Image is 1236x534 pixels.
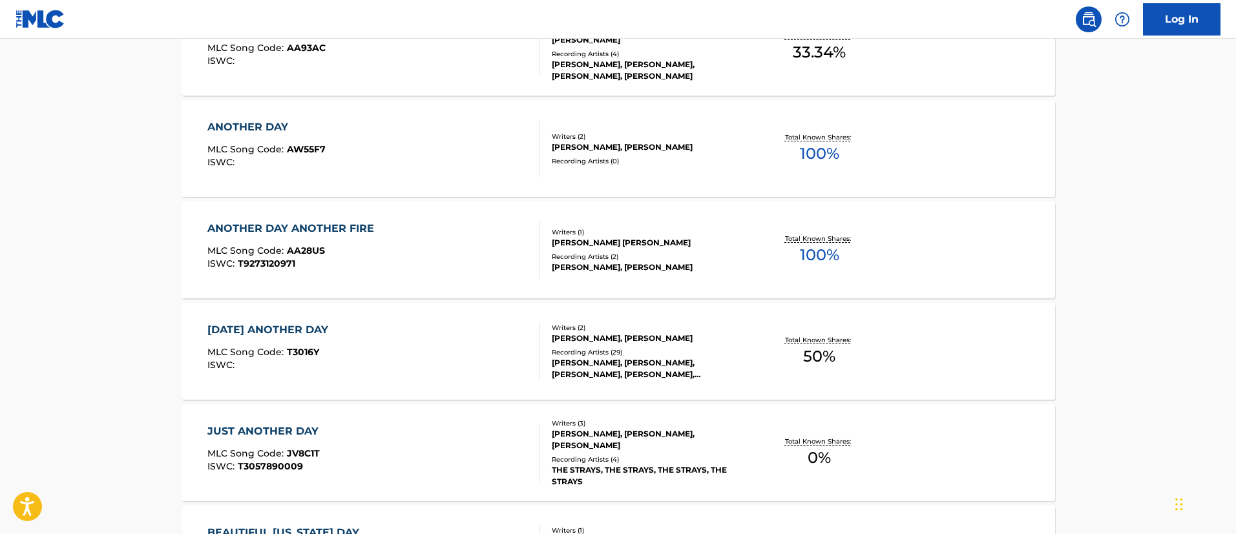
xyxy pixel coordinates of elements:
img: help [1115,12,1130,27]
div: [DATE] ANOTHER DAY [207,322,335,338]
div: Help [1109,6,1135,32]
div: [PERSON_NAME], [PERSON_NAME], [PERSON_NAME] [552,428,747,451]
div: [PERSON_NAME], [PERSON_NAME] [552,333,747,344]
div: Writers ( 2 ) [552,132,747,141]
span: ISWC : [207,55,238,67]
span: T3016Y [287,346,319,358]
a: ANOTHER DAYMLC Song Code:AW55F7ISWC:Writers (2)[PERSON_NAME], [PERSON_NAME]Recording Artists (0)T... [182,100,1055,197]
span: ISWC : [207,460,238,472]
img: MLC Logo [16,10,65,28]
p: Total Known Shares: [785,335,854,345]
div: Recording Artists ( 4 ) [552,49,747,59]
div: Recording Artists ( 4 ) [552,455,747,464]
span: AW55F7 [287,143,326,155]
a: Public Search [1076,6,1102,32]
p: Total Known Shares: [785,436,854,446]
div: [PERSON_NAME], [PERSON_NAME], [PERSON_NAME], [PERSON_NAME], [PERSON_NAME] [552,357,747,380]
div: [PERSON_NAME], [PERSON_NAME], [PERSON_NAME], [PERSON_NAME] [552,59,747,82]
span: MLC Song Code : [207,447,287,459]
div: ANOTHER DAY [207,119,326,135]
div: [PERSON_NAME], [PERSON_NAME] [552,141,747,153]
div: [PERSON_NAME], [PERSON_NAME] [552,262,747,273]
div: JUST ANOTHER DAY [207,424,325,439]
span: MLC Song Code : [207,42,287,54]
div: [PERSON_NAME] [PERSON_NAME] [552,237,747,249]
div: Writers ( 2 ) [552,323,747,333]
span: 0 % [808,446,831,469]
img: search [1081,12,1096,27]
span: 100 % [800,243,839,267]
a: Log In [1143,3,1220,36]
span: 33.34 % [793,41,846,64]
span: T9273120971 [238,258,295,269]
span: AA93AC [287,42,326,54]
span: ISWC : [207,258,238,269]
span: AA28US [287,245,325,256]
div: ANOTHER DAY ANOTHER FIRE [207,221,381,236]
div: Recording Artists ( 0 ) [552,156,747,166]
a: JUST ANOTHER DAYMLC Song Code:JV8C1TISWC:T3057890009Writers (3)[PERSON_NAME], [PERSON_NAME], [PER... [182,404,1055,501]
a: ANOTHER DAY ANOTHER FIREMLC Song Code:AA28USISWC:T9273120971Writers (1)[PERSON_NAME] [PERSON_NAME... [182,201,1055,298]
span: 50 % [803,345,835,368]
iframe: Chat Widget [1171,472,1236,534]
div: Writers ( 3 ) [552,418,747,428]
p: Total Known Shares: [785,132,854,142]
div: THE STRAYS, THE STRAYS, THE STRAYS, THE STRAYS [552,464,747,488]
div: Drag [1175,485,1183,524]
span: ISWC : [207,156,238,168]
div: Recording Artists ( 2 ) [552,252,747,262]
span: MLC Song Code : [207,245,287,256]
span: ISWC : [207,359,238,371]
span: T3057890009 [238,460,303,472]
span: 100 % [800,142,839,165]
span: JV8C1T [287,447,320,459]
div: Recording Artists ( 29 ) [552,347,747,357]
a: [DATE] ANOTHER DAYMLC Song Code:T3016YISWC:Writers (2)[PERSON_NAME], [PERSON_NAME]Recording Artis... [182,303,1055,400]
span: MLC Song Code : [207,143,287,155]
span: MLC Song Code : [207,346,287,358]
div: Writers ( 1 ) [552,227,747,237]
p: Total Known Shares: [785,234,854,243]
